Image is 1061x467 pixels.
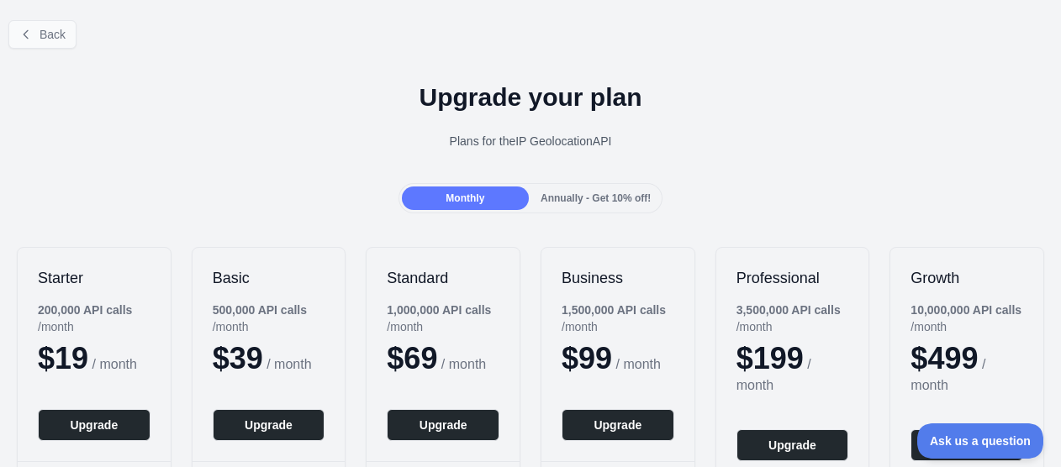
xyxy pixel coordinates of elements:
[213,303,307,317] b: 500,000 API calls
[736,302,869,335] div: / month
[387,302,520,335] div: / month
[562,303,666,317] b: 1,500,000 API calls
[736,303,841,317] b: 3,500,000 API calls
[38,302,171,335] div: / month
[736,341,804,375] span: $ 199
[911,341,978,375] span: $ 499
[911,302,1043,335] div: / month
[736,268,849,288] h2: Professional
[387,341,437,375] span: $ 69
[213,268,325,288] h2: Basic
[562,302,694,335] div: / month
[911,303,1021,317] b: 10,000,000 API calls
[213,302,346,335] div: / month
[213,341,263,375] span: $ 39
[387,268,499,288] h2: Standard
[562,268,674,288] h2: Business
[562,341,612,375] span: $ 99
[911,268,1023,288] h2: Growth
[917,423,1044,459] iframe: Toggle Customer Support
[387,303,491,317] b: 1,000,000 API calls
